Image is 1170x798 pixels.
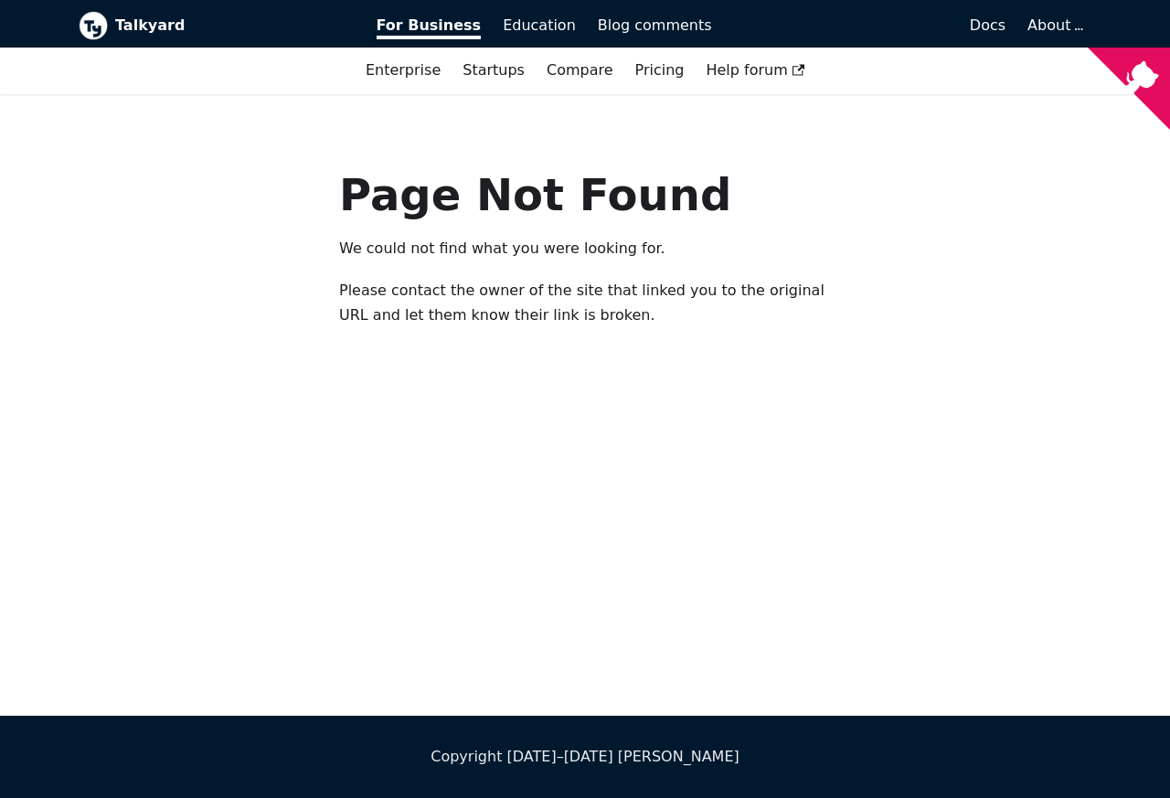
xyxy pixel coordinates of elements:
[492,10,587,41] a: Education
[587,10,723,41] a: Blog comments
[79,11,108,40] img: Talkyard logo
[366,10,493,41] a: For Business
[723,10,1017,41] a: Docs
[115,14,351,37] b: Talkyard
[377,16,482,39] span: For Business
[339,167,831,222] h1: Page Not Found
[547,61,613,79] a: Compare
[695,55,815,86] a: Help forum
[706,61,804,79] span: Help forum
[970,16,1005,34] span: Docs
[503,16,576,34] span: Education
[452,55,536,86] a: Startups
[1027,16,1080,34] a: About
[79,11,351,40] a: Talkyard logoTalkyard
[339,279,831,327] p: Please contact the owner of the site that linked you to the original URL and let them know their ...
[339,237,831,261] p: We could not find what you were looking for.
[624,55,696,86] a: Pricing
[79,745,1091,769] div: Copyright [DATE]–[DATE] [PERSON_NAME]
[598,16,712,34] span: Blog comments
[355,55,452,86] a: Enterprise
